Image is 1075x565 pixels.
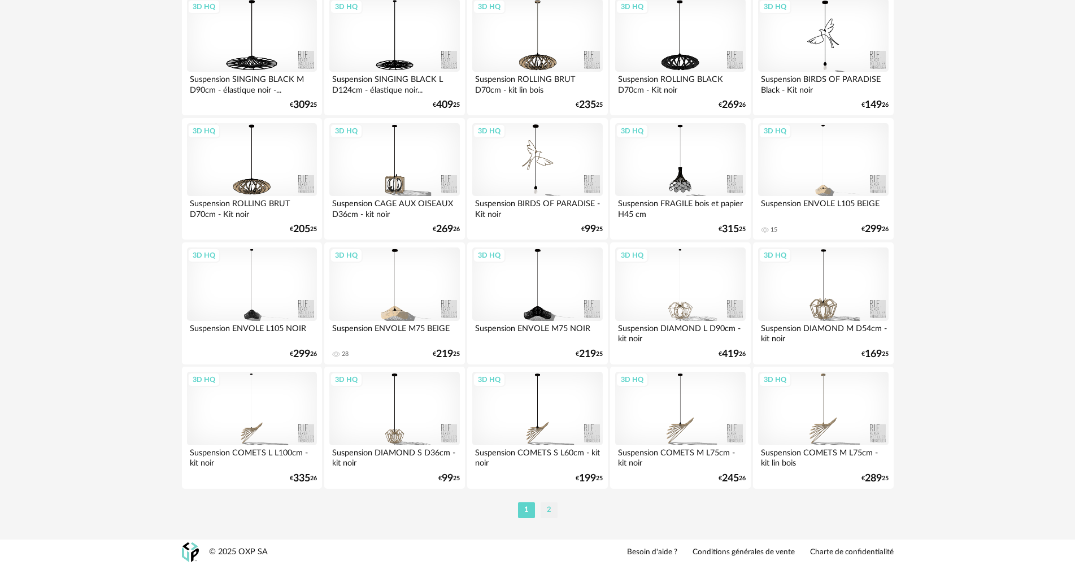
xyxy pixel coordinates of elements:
a: 3D HQ Suspension DIAMOND L D90cm - kit noir €41926 [610,242,750,364]
div: Suspension ENVOLE M75 NOIR [472,321,602,344]
div: 3D HQ [473,124,506,138]
div: 3D HQ [330,124,363,138]
div: € 26 [290,350,317,358]
span: 205 [293,225,310,233]
div: Suspension SINGING BLACK M D90cm - élastique noir -... [187,72,317,94]
div: 3D HQ [330,372,363,387]
div: 28 [342,350,349,358]
div: Suspension ENVOLE M75 BEIGE [329,321,459,344]
div: € 26 [861,101,889,109]
span: 409 [436,101,453,109]
span: 99 [442,475,453,483]
li: 1 [518,502,535,518]
a: 3D HQ Suspension COMETS S L60cm - kit noir €19925 [467,367,607,489]
a: 3D HQ Suspension COMETS L L100cm - kit noir €33526 [182,367,322,489]
div: € 25 [581,225,603,233]
div: Suspension ENVOLE L105 NOIR [187,321,317,344]
div: Suspension ENVOLE L105 BEIGE [758,196,888,219]
span: 99 [585,225,596,233]
span: 335 [293,475,310,483]
div: 3D HQ [759,124,791,138]
div: 3D HQ [188,248,220,263]
div: 3D HQ [616,124,649,138]
span: 219 [579,350,596,358]
a: 3D HQ Suspension ENVOLE M75 BEIGE 28 €21925 [324,242,464,364]
div: 3D HQ [616,248,649,263]
span: 269 [722,101,739,109]
div: € 26 [719,350,746,358]
div: Suspension COMETS S L60cm - kit noir [472,445,602,468]
div: Suspension COMETS M L75cm - kit noir [615,445,745,468]
span: 169 [865,350,882,358]
a: Besoin d'aide ? [627,547,677,558]
span: 315 [722,225,739,233]
a: 3D HQ Suspension ROLLING BRUT D70cm - Kit noir €20525 [182,118,322,240]
div: € 25 [719,225,746,233]
span: 419 [722,350,739,358]
div: Suspension ROLLING BRUT D70cm - Kit noir [187,196,317,219]
span: 149 [865,101,882,109]
div: € 25 [861,475,889,483]
div: 3D HQ [473,248,506,263]
div: Suspension BIRDS OF PARADISE - Kit noir [472,196,602,219]
a: 3D HQ Suspension ENVOLE L105 NOIR €29926 [182,242,322,364]
div: Suspension ROLLING BRUT D70cm - kit lin bois [472,72,602,94]
a: 3D HQ Suspension COMETS M L75cm - kit noir €24526 [610,367,750,489]
div: € 26 [719,475,746,483]
div: 3D HQ [330,248,363,263]
div: 3D HQ [759,248,791,263]
div: € 25 [861,350,889,358]
div: € 25 [290,225,317,233]
div: € 25 [576,350,603,358]
a: 3D HQ Suspension CAGE AUX OISEAUX D36cm - kit noir €26926 [324,118,464,240]
div: 3D HQ [188,372,220,387]
div: Suspension COMETS L L100cm - kit noir [187,445,317,468]
div: © 2025 OXP SA [209,547,268,558]
span: 199 [579,475,596,483]
span: 289 [865,475,882,483]
span: 219 [436,350,453,358]
span: 269 [436,225,453,233]
div: € 26 [433,225,460,233]
div: 3D HQ [473,372,506,387]
div: Suspension SINGING BLACK L D124cm - élastique noir... [329,72,459,94]
a: 3D HQ Suspension FRAGILE bois et papier H45 cm €31525 [610,118,750,240]
div: Suspension COMETS M L75cm - kit lin bois [758,445,888,468]
span: 309 [293,101,310,109]
li: 2 [541,502,558,518]
img: OXP [182,542,199,562]
div: € 25 [433,350,460,358]
a: 3D HQ Suspension BIRDS OF PARADISE - Kit noir €9925 [467,118,607,240]
div: € 26 [861,225,889,233]
span: 235 [579,101,596,109]
div: € 25 [433,101,460,109]
a: 3D HQ Suspension ENVOLE L105 BEIGE 15 €29926 [753,118,893,240]
div: Suspension DIAMOND L D90cm - kit noir [615,321,745,344]
div: Suspension ROLLING BLACK D70cm - Kit noir [615,72,745,94]
div: 3D HQ [188,124,220,138]
a: Charte de confidentialité [810,547,894,558]
div: Suspension BIRDS OF PARADISE Black - Kit noir [758,72,888,94]
div: Suspension DIAMOND M D54cm - kit noir [758,321,888,344]
div: Suspension FRAGILE bois et papier H45 cm [615,196,745,219]
div: € 26 [719,101,746,109]
div: Suspension CAGE AUX OISEAUX D36cm - kit noir [329,196,459,219]
div: 3D HQ [616,372,649,387]
div: € 25 [576,475,603,483]
div: € 25 [576,101,603,109]
div: € 25 [438,475,460,483]
a: 3D HQ Suspension DIAMOND M D54cm - kit noir €16925 [753,242,893,364]
a: Conditions générales de vente [693,547,795,558]
div: 15 [771,226,777,234]
div: € 26 [290,475,317,483]
div: € 25 [290,101,317,109]
span: 299 [865,225,882,233]
span: 299 [293,350,310,358]
a: 3D HQ Suspension COMETS M L75cm - kit lin bois €28925 [753,367,893,489]
div: 3D HQ [759,372,791,387]
a: 3D HQ Suspension DIAMOND S D36cm - kit noir €9925 [324,367,464,489]
span: 245 [722,475,739,483]
div: Suspension DIAMOND S D36cm - kit noir [329,445,459,468]
a: 3D HQ Suspension ENVOLE M75 NOIR €21925 [467,242,607,364]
